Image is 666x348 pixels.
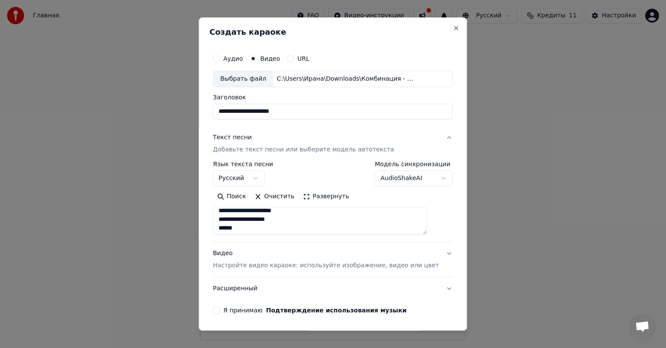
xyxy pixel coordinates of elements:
div: Текст песни [213,133,252,142]
h2: Создать караоке [209,28,456,36]
button: Расширенный [213,277,453,300]
p: Настройте видео караоке: используйте изображение, видео или цвет [213,261,439,270]
button: Развернуть [299,190,353,204]
div: Текст песниДобавьте текст песни или выберите модель автотекста [213,161,453,242]
label: Заголовок [213,94,453,100]
button: Очистить [251,190,299,204]
div: Выбрать файл [213,71,273,87]
div: C:\Users\Ирана\Downloads\Комбинация - American Boy ([DOMAIN_NAME]) (5).mp4 [273,75,421,83]
button: ВидеоНастройте видео караоке: используйте изображение, видео или цвет [213,242,453,277]
label: URL [297,56,310,62]
label: Видео [260,56,280,62]
label: Язык текста песни [213,161,273,167]
div: Видео [213,249,439,270]
label: Модель синхронизации [375,161,453,167]
label: Аудио [223,56,243,62]
label: Я принимаю [223,307,407,313]
button: Поиск [213,190,250,204]
button: Я принимаю [266,307,407,313]
p: Добавьте текст песни или выберите модель автотекста [213,145,394,154]
button: Текст песниДобавьте текст песни или выберите модель автотекста [213,126,453,161]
